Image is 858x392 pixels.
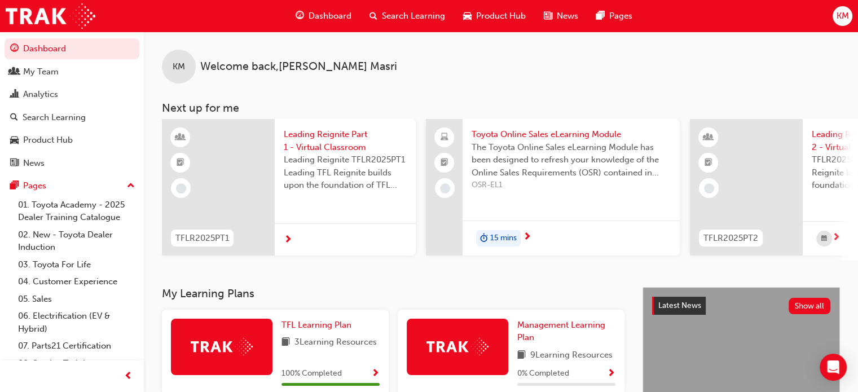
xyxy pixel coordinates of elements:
span: duration-icon [480,231,488,246]
a: My Team [5,61,139,82]
span: 100 % Completed [281,367,342,380]
div: Open Intercom Messenger [820,354,847,381]
span: KM [173,60,185,73]
span: guage-icon [10,44,19,54]
a: guage-iconDashboard [287,5,360,28]
span: Product Hub [476,10,526,23]
a: Management Learning Plan [517,319,615,344]
span: 3 Learning Resources [294,336,377,350]
a: News [5,153,139,174]
span: News [557,10,578,23]
span: Welcome back , [PERSON_NAME] Masri [200,60,397,73]
span: 9 Learning Resources [530,349,613,363]
span: car-icon [10,135,19,146]
span: up-icon [127,179,135,193]
span: news-icon [10,158,19,169]
span: pages-icon [10,181,19,191]
a: pages-iconPages [587,5,641,28]
img: Trak [426,338,489,355]
span: Leading Reignite Part 1 - Virtual Classroom [284,128,407,153]
span: learningRecordVerb_NONE-icon [440,183,450,193]
div: News [23,157,45,170]
button: Pages [5,175,139,196]
span: The Toyota Online Sales eLearning Module has been designed to refresh your knowledge of the Onlin... [472,141,671,179]
a: car-iconProduct Hub [454,5,535,28]
a: 03. Toyota For Life [14,256,139,274]
a: Product Hub [5,130,139,151]
a: TFLR2025PT1Leading Reignite Part 1 - Virtual ClassroomLeading Reignite TFLR2025PT1 Leading TFL Re... [162,119,416,256]
button: Show Progress [371,367,380,381]
a: search-iconSearch Learning [360,5,454,28]
span: chart-icon [10,90,19,100]
span: laptop-icon [441,130,448,145]
a: 01. Toyota Academy - 2025 Dealer Training Catalogue [14,196,139,226]
div: Pages [23,179,46,192]
span: Search Learning [382,10,445,23]
span: search-icon [10,113,18,123]
span: search-icon [369,9,377,23]
span: booktick-icon [177,156,184,170]
span: Dashboard [309,10,351,23]
span: Latest News [658,301,701,310]
span: Leading Reignite TFLR2025PT1 Leading TFL Reignite builds upon the foundation of TFL Reignite, rea... [284,153,407,192]
a: 07. Parts21 Certification [14,337,139,355]
span: guage-icon [296,9,304,23]
span: learningRecordVerb_NONE-icon [704,183,714,193]
span: learningRecordVerb_NONE-icon [176,183,186,193]
span: Toyota Online Sales eLearning Module [472,128,671,141]
span: TFLR2025PT2 [703,232,758,245]
a: 06. Electrification (EV & Hybrid) [14,307,139,337]
span: booktick-icon [705,156,712,170]
span: news-icon [544,9,552,23]
a: 08. Service Training [14,355,139,372]
div: Search Learning [23,111,86,124]
a: Analytics [5,84,139,105]
span: prev-icon [124,369,133,384]
span: learningResourceType_INSTRUCTOR_LED-icon [705,130,712,145]
a: 05. Sales [14,290,139,308]
span: 15 mins [490,232,517,245]
div: Product Hub [23,134,73,147]
button: KM [833,6,852,26]
span: KM [836,10,848,23]
a: Dashboard [5,38,139,59]
span: book-icon [517,349,526,363]
span: book-icon [281,336,290,350]
span: pages-icon [596,9,605,23]
span: TFL Learning Plan [281,320,351,330]
a: 04. Customer Experience [14,273,139,290]
button: Show all [789,298,831,314]
h3: Next up for me [144,102,858,114]
span: next-icon [832,233,841,243]
a: Search Learning [5,107,139,128]
a: Toyota Online Sales eLearning ModuleThe Toyota Online Sales eLearning Module has been designed to... [426,119,680,256]
span: booktick-icon [441,156,448,170]
span: 0 % Completed [517,367,569,380]
button: DashboardMy TeamAnalyticsSearch LearningProduct HubNews [5,36,139,175]
span: car-icon [463,9,472,23]
span: next-icon [284,235,292,245]
div: Analytics [23,88,58,101]
button: Show Progress [607,367,615,381]
a: TFL Learning Plan [281,319,356,332]
img: Trak [6,3,95,29]
span: Pages [609,10,632,23]
span: learningResourceType_INSTRUCTOR_LED-icon [177,130,184,145]
span: people-icon [10,67,19,77]
span: Show Progress [371,369,380,379]
h3: My Learning Plans [162,287,624,300]
span: OSR-EL1 [472,179,671,192]
a: Latest NewsShow all [652,297,830,315]
span: TFLR2025PT1 [175,232,229,245]
span: Show Progress [607,369,615,379]
a: 02. New - Toyota Dealer Induction [14,226,139,256]
div: My Team [23,65,59,78]
span: calendar-icon [821,232,827,246]
img: Trak [191,338,253,355]
span: next-icon [523,232,531,243]
span: Management Learning Plan [517,320,605,343]
a: news-iconNews [535,5,587,28]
